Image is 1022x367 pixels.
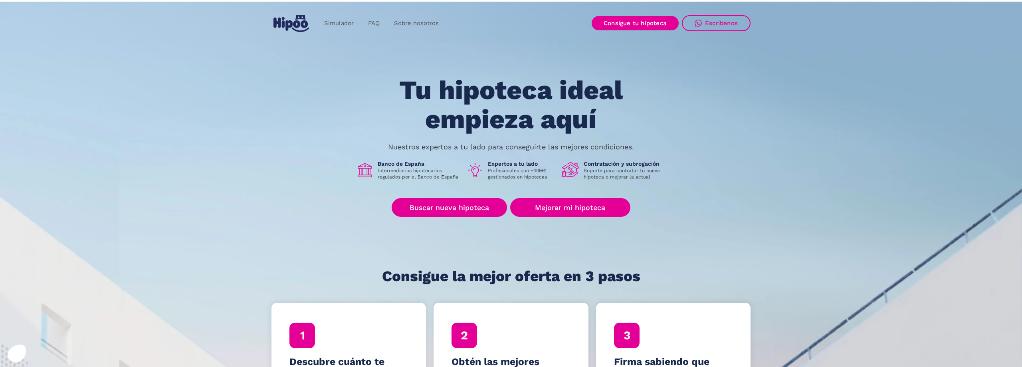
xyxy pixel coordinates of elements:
p: Profesionales con +40M€ gestionados en hipotecas [488,167,556,180]
p: Nuestros expertos a tu lado para conseguirte las mejores condiciones. [388,144,634,150]
a: FAQ [361,16,387,31]
a: Sobre nosotros [387,16,446,31]
a: Buscar nueva hipoteca [392,198,507,217]
h1: Contratación y subrogación [584,160,666,167]
p: Intermediarios hipotecarios regulados por el Banco de España [378,167,460,180]
h1: Expertos a tu lado [488,160,556,167]
a: Mejorar mi hipoteca [510,198,630,217]
a: Simulador [317,16,361,31]
a: Consigue tu hipoteca [592,16,679,30]
p: Soporte para contratar tu nueva hipoteca o mejorar la actual [584,167,666,180]
a: Escríbenos [682,15,751,31]
a: home [271,12,311,35]
h1: Tu hipoteca ideal empieza aquí [360,76,662,134]
h1: Consigue la mejor oferta en 3 pasos [382,268,640,284]
div: Escríbenos [705,20,738,27]
h1: Banco de España [378,160,460,167]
